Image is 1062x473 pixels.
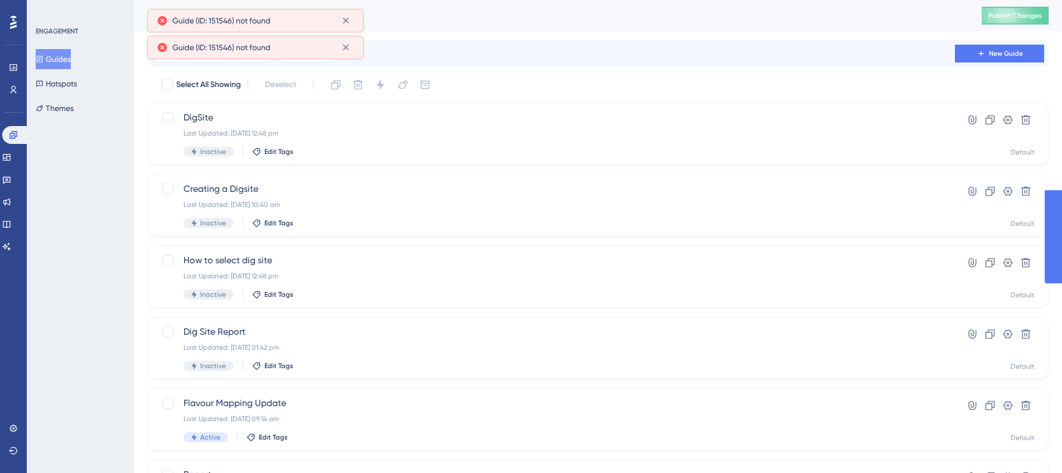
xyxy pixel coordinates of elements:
span: DigSite [184,111,923,124]
span: Flavour Mapping Update [184,397,923,410]
span: Deselect [265,78,296,91]
button: Themes [36,98,74,118]
div: Guides [147,8,954,23]
div: Last Updated: [DATE] 09:14 am [184,414,923,423]
div: Default [1011,219,1035,228]
iframe: UserGuiding AI Assistant Launcher [1015,429,1049,462]
span: Inactive [200,290,226,299]
span: Select All Showing [176,78,241,91]
button: Edit Tags [252,290,293,299]
span: New Guide [989,49,1023,58]
span: Creating a Digsite [184,182,923,196]
span: Guide (ID: 151546) not found [172,41,271,54]
div: Last Updated: [DATE] 01:42 pm [184,343,923,352]
button: Publish Changes [982,7,1049,25]
span: Active [200,433,220,442]
button: Deselect [255,75,306,95]
button: Edit Tags [252,361,293,370]
div: Last Updated: [DATE] 10:40 am [184,200,923,209]
div: Default [1011,291,1035,300]
span: Edit Tags [264,147,293,156]
span: Inactive [200,147,226,156]
span: Edit Tags [259,433,288,442]
button: Edit Tags [252,219,293,228]
span: Edit Tags [264,290,293,299]
span: Edit Tags [264,219,293,228]
span: Guide (ID: 151546) not found [172,14,271,27]
span: Inactive [200,219,226,228]
div: Default [1011,433,1035,442]
button: New Guide [955,45,1044,62]
button: Hotspots [36,74,77,94]
span: Dig Site Report [184,325,923,339]
span: Publish Changes [988,11,1042,20]
div: Default [1011,148,1035,157]
button: Edit Tags [247,433,288,442]
span: Inactive [200,361,226,370]
div: Default [1011,362,1035,371]
span: Edit Tags [264,361,293,370]
div: ENGAGEMENT [36,27,78,36]
span: How to select dig site [184,254,923,267]
div: Last Updated: [DATE] 12:48 pm [184,272,923,281]
div: Last Updated: [DATE] 12:48 pm [184,129,923,138]
button: Guides [36,49,71,69]
button: Edit Tags [252,147,293,156]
